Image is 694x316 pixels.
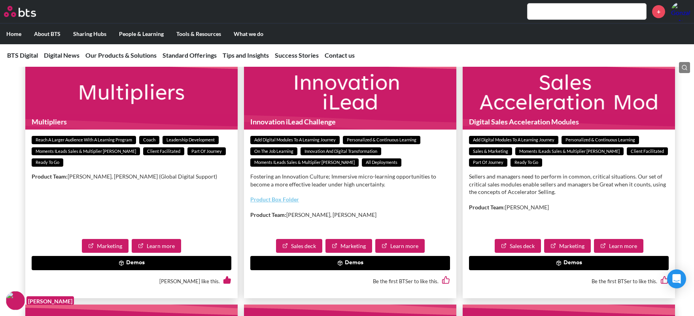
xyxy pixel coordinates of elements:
strong: Product Team: [32,173,68,180]
img: Gonzalo Ortega [671,2,690,21]
span: Client facilitated [627,147,668,156]
span: Moments iLeads Sales & Multiplier [PERSON_NAME] [250,158,359,167]
p: [PERSON_NAME], [PERSON_NAME] [250,211,450,219]
button: Demos [469,256,669,270]
span: Sales & Marketing [469,147,512,156]
a: BTS Digital [7,51,38,59]
span: Add Digital Modules to a Learning Journey [469,136,558,144]
strong: Product Team: [469,204,505,211]
a: Standard Offerings [163,51,217,59]
a: Learn more [594,239,643,253]
p: Sellers and managers need to perform in common, critical situations. Our set of critical sales mo... [469,173,669,196]
span: Innovation and Digital Transformation [301,147,381,156]
span: Leadership Development [163,136,219,144]
a: Profile [671,2,690,21]
a: Sales deck [495,239,541,253]
h1: Digital Sales Acceleration Modules [463,114,675,130]
label: About BTS [28,24,67,44]
a: Product Box Folder [250,196,299,203]
div: Be the first BTSer to like this. [250,270,450,292]
p: [PERSON_NAME], [PERSON_NAME] (Global Digital Support) [32,173,231,181]
button: Demos [250,256,450,270]
span: Ready to go [511,158,542,167]
a: Our Products & Solutions [85,51,157,59]
span: Ready to go [32,158,63,167]
span: Part of Journey [187,147,226,156]
label: What we do [227,24,270,44]
h1: Multipliers [25,114,238,130]
button: Demos [32,256,231,270]
a: Learn more [375,239,425,253]
span: Reach a Larger Audience With a Learning Program [32,136,136,144]
label: Tools & Resources [170,24,227,44]
a: Marketing [325,239,372,253]
strong: Product Team: [250,211,286,218]
a: Learn more [132,239,181,253]
a: Digital News [44,51,79,59]
a: Contact us [325,51,355,59]
figcaption: [PERSON_NAME] [26,296,74,305]
span: On The Job Learning [250,147,297,156]
a: Success Stories [275,51,319,59]
label: People & Learning [113,24,170,44]
label: Sharing Hubs [67,24,113,44]
span: Moments iLeads Sales & Multiplier [PERSON_NAME] [515,147,624,156]
span: All deployments [362,158,401,167]
a: Marketing [544,239,591,253]
span: Part of Journey [469,158,507,167]
a: Sales deck [276,239,322,253]
span: Coach [139,136,159,144]
span: Moments iLeads Sales & Multiplier [PERSON_NAME] [32,147,140,156]
span: Add Digital Modules to a Learning Journey [250,136,340,144]
a: + [652,5,665,18]
span: Personalized & Continuous Learning [562,136,639,144]
a: Marketing [82,239,129,253]
img: F [6,291,25,310]
a: Go home [4,6,51,17]
div: Open Intercom Messenger [667,269,686,288]
div: Be the first BTSer to like this. [469,270,669,292]
span: Client facilitated [143,147,184,156]
a: Tips and Insights [223,51,269,59]
img: BTS Logo [4,6,36,17]
div: [PERSON_NAME] like this. [32,270,231,292]
p: [PERSON_NAME] [469,203,669,211]
h1: Innovation iLead Challenge [244,114,456,130]
p: Fostering an Innovation Culture; Immersive micro-learning opportunities to become a more effectiv... [250,173,450,188]
span: Personalized & Continuous Learning [343,136,420,144]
